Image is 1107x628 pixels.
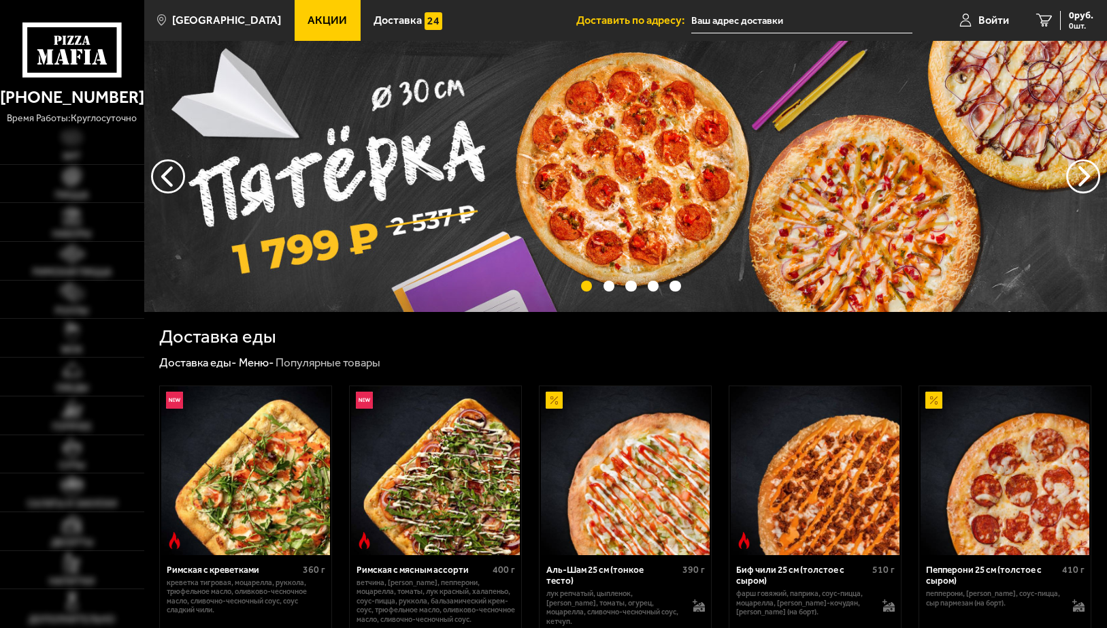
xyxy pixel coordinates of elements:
span: 0 руб. [1069,11,1093,20]
button: точки переключения [670,281,680,292]
p: фарш говяжий, паприка, соус-пицца, моцарелла, [PERSON_NAME]-кочудян, [PERSON_NAME] (на борт). [736,589,871,617]
span: 400 г [493,564,515,576]
span: Доставка [374,15,422,26]
span: 390 г [682,564,705,576]
img: Новинка [356,392,373,409]
span: Напитки [49,577,95,586]
img: Акционный [546,392,563,409]
img: Новинка [166,392,183,409]
a: Острое блюдоБиф чили 25 см (толстое с сыром) [729,386,901,555]
span: Хит [63,152,81,161]
span: Доставить по адресу: [576,15,691,26]
img: Акционный [925,392,942,409]
span: Дополнительно [29,615,115,625]
a: Меню- [239,356,274,369]
span: 510 г [872,564,895,576]
button: следующий [151,159,185,193]
span: Наборы [52,230,91,239]
img: Пепперони 25 см (толстое с сыром) [921,386,1089,555]
span: Горячее [52,422,92,432]
span: Войти [978,15,1009,26]
div: Популярные товары [276,355,380,370]
span: Супы [59,461,85,471]
span: WOK [61,345,82,355]
img: 15daf4d41897b9f0e9f617042186c801.svg [425,12,442,29]
a: Доставка еды- [159,356,236,369]
span: 0 шт. [1069,22,1093,30]
span: Обеды [56,383,88,393]
span: Пицца [55,191,88,200]
span: Акции [308,15,347,26]
span: 410 г [1062,564,1085,576]
button: точки переключения [625,281,636,292]
h1: Доставка еды [159,328,276,346]
button: точки переключения [648,281,659,292]
div: Пепперони 25 см (толстое с сыром) [926,564,1059,586]
span: 360 г [303,564,325,576]
div: Римская с креветками [167,564,299,575]
span: Роллы [55,307,88,316]
button: точки переключения [604,281,614,292]
span: Десерты [51,538,93,548]
img: Биф чили 25 см (толстое с сыром) [731,386,899,555]
button: точки переключения [581,281,592,292]
button: предыдущий [1066,159,1100,193]
img: Римская с мясным ассорти [351,386,520,555]
div: Аль-Шам 25 см (тонкое тесто) [546,564,679,586]
p: ветчина, [PERSON_NAME], пепперони, моцарелла, томаты, лук красный, халапеньо, соус-пицца, руккола... [357,578,515,625]
a: АкционныйАль-Шам 25 см (тонкое тесто) [540,386,711,555]
img: Острое блюдо [736,532,753,549]
img: Острое блюдо [166,532,183,549]
div: Биф чили 25 см (толстое с сыром) [736,564,869,586]
span: [GEOGRAPHIC_DATA] [172,15,281,26]
a: АкционныйПепперони 25 см (толстое с сыром) [919,386,1091,555]
p: лук репчатый, цыпленок, [PERSON_NAME], томаты, огурец, моцарелла, сливочно-чесночный соус, кетчуп. [546,589,681,626]
input: Ваш адрес доставки [691,8,912,33]
div: Римская с мясным ассорти [357,564,489,575]
span: Римская пицца [33,268,112,277]
img: Римская с креветками [161,386,330,555]
a: НовинкаОстрое блюдоРимская с креветками [160,386,331,555]
img: Аль-Шам 25 см (тонкое тесто) [541,386,710,555]
a: НовинкаОстрое блюдоРимская с мясным ассорти [350,386,521,555]
img: Острое блюдо [356,532,373,549]
p: креветка тигровая, моцарелла, руккола, трюфельное масло, оливково-чесночное масло, сливочно-чесно... [167,578,325,615]
p: пепперони, [PERSON_NAME], соус-пицца, сыр пармезан (на борт). [926,589,1061,608]
span: Салаты и закуски [27,499,117,509]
